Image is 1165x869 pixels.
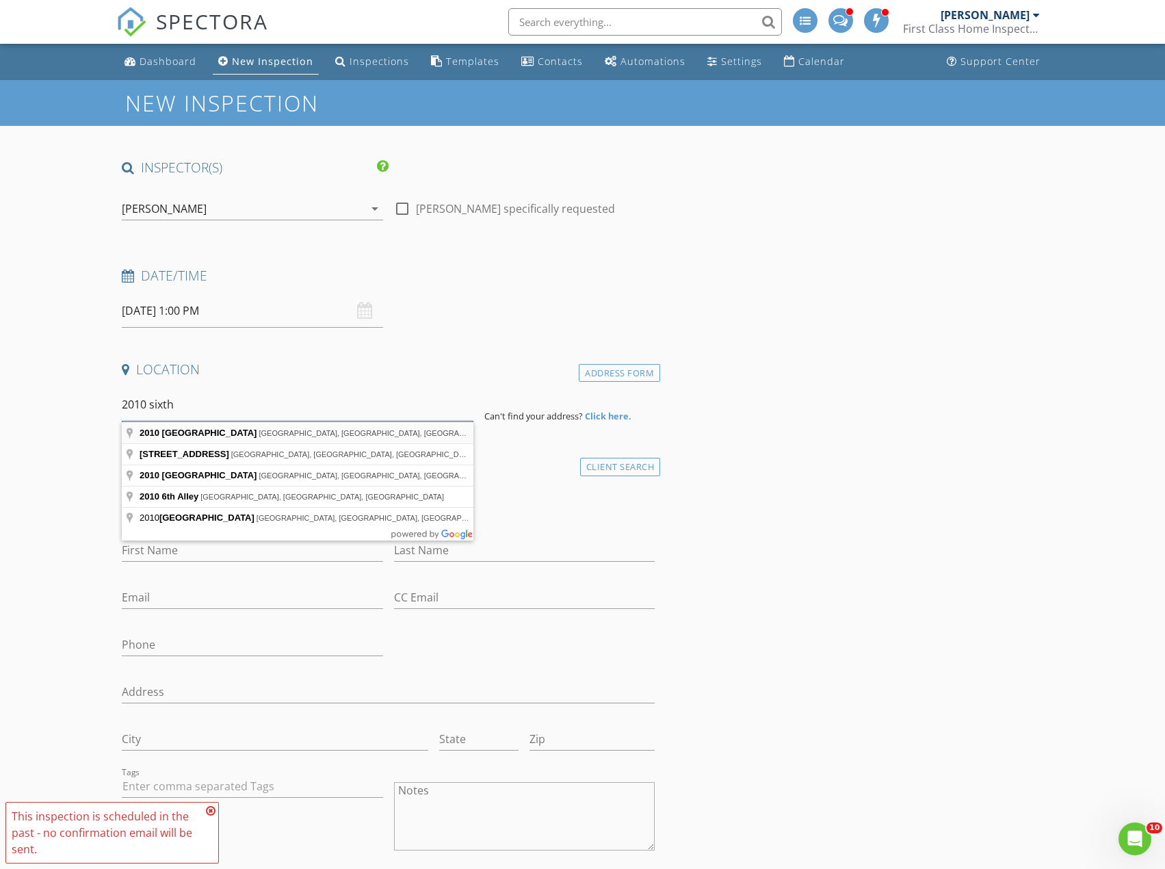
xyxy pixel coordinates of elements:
[1118,822,1151,855] iframe: Intercom live chat
[122,267,655,285] h4: Date/Time
[116,7,146,37] img: The Best Home Inspection Software - Spectora
[122,203,207,215] div: [PERSON_NAME]
[162,470,257,480] span: [GEOGRAPHIC_DATA]
[778,49,850,75] a: Calendar
[200,493,444,501] span: [GEOGRAPHIC_DATA], [GEOGRAPHIC_DATA], [GEOGRAPHIC_DATA]
[620,55,685,68] div: Automations
[259,471,502,480] span: [GEOGRAPHIC_DATA], [GEOGRAPHIC_DATA], [GEOGRAPHIC_DATA]
[162,428,257,438] span: [GEOGRAPHIC_DATA]
[941,8,1030,22] div: [PERSON_NAME]
[140,513,257,523] span: 2010
[12,808,202,857] div: This inspection is scheduled in the past - no confirmation email will be sent.
[257,514,500,522] span: [GEOGRAPHIC_DATA], [GEOGRAPHIC_DATA], [GEOGRAPHIC_DATA]
[122,294,382,328] input: Select date
[140,491,198,502] span: 2010 6th Alley
[140,55,196,68] div: Dashboard
[702,49,768,75] a: Settings
[484,410,583,422] span: Can't find your address?
[580,458,661,476] div: Client Search
[721,55,762,68] div: Settings
[416,202,615,216] label: [PERSON_NAME] specifically requested
[232,55,313,68] div: New Inspection
[599,49,691,75] a: Automations (Advanced)
[446,55,499,68] div: Templates
[122,159,388,177] h4: INSPECTOR(S)
[585,410,631,422] strong: Click here.
[119,49,202,75] a: Dashboard
[140,470,159,480] span: 2010
[579,364,660,382] div: Address Form
[231,450,475,458] span: [GEOGRAPHIC_DATA], [GEOGRAPHIC_DATA], [GEOGRAPHIC_DATA]
[213,49,319,75] a: New Inspection
[350,55,409,68] div: Inspections
[367,200,383,217] i: arrow_drop_down
[156,7,268,36] span: SPECTORA
[798,55,845,68] div: Calendar
[426,49,505,75] a: Templates
[538,55,583,68] div: Contacts
[122,388,473,421] input: Address Search
[508,8,782,36] input: Search everything...
[903,22,1040,36] div: First Class Home Inspections, LLC
[140,449,229,459] span: [STREET_ADDRESS]
[140,428,159,438] span: 2010
[960,55,1040,68] div: Support Center
[516,49,588,75] a: Contacts
[125,91,428,115] h1: New Inspection
[259,429,502,437] span: [GEOGRAPHIC_DATA], [GEOGRAPHIC_DATA], [GEOGRAPHIC_DATA]
[941,49,1046,75] a: Support Center
[330,49,415,75] a: Inspections
[1147,822,1162,833] span: 10
[116,18,268,47] a: SPECTORA
[159,513,254,523] span: [GEOGRAPHIC_DATA]
[122,361,655,378] h4: Location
